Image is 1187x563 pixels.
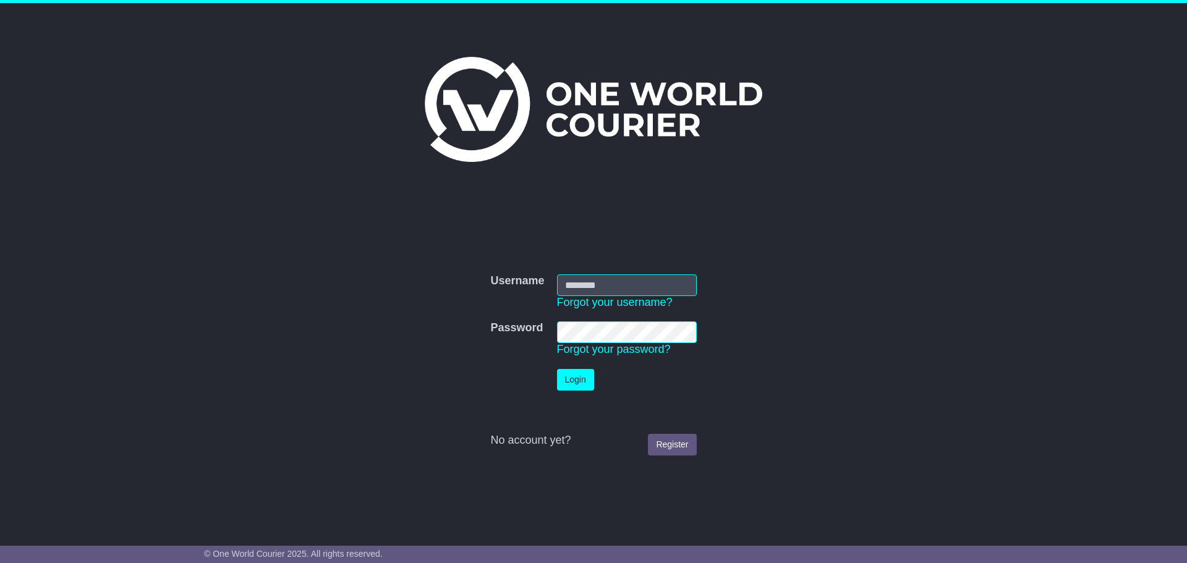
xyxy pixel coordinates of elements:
button: Login [557,369,594,391]
a: Forgot your password? [557,343,671,355]
img: One World [425,57,762,162]
a: Register [648,434,696,455]
label: Password [490,321,543,335]
span: © One World Courier 2025. All rights reserved. [204,549,383,559]
div: No account yet? [490,434,696,447]
label: Username [490,274,544,288]
a: Forgot your username? [557,296,673,308]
